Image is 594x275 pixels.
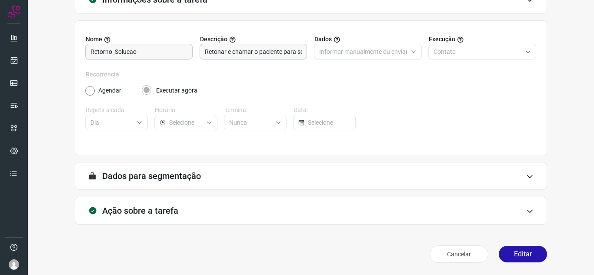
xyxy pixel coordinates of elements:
[499,246,547,262] button: Editar
[229,115,272,130] input: Selecione
[169,115,202,130] input: Selecione
[86,106,148,115] label: Repetir a cada:
[98,86,121,95] label: Agendar
[156,86,197,95] label: Executar agora
[430,245,488,263] button: Cancelar
[86,70,536,79] label: Recorrência
[7,5,20,18] img: Logo
[434,44,521,59] input: Selecione o tipo de envio
[200,35,227,44] span: Descrição
[308,115,350,130] input: Selecione
[86,35,102,44] span: Nome
[9,259,19,270] img: avatar-user-boy.jpg
[155,106,217,115] label: Horário:
[90,44,187,59] input: Digite o nome para a sua tarefa.
[224,106,287,115] label: Termina:
[319,44,407,59] input: Selecione o tipo de envio
[314,35,332,44] span: Dados
[102,205,178,216] h3: Ação sobre a tarefa
[102,171,201,181] h3: Dados para segmentação
[429,35,455,44] span: Execução
[294,106,356,115] label: Data:
[90,115,133,130] input: Selecione
[205,44,302,59] input: Forneça uma breve descrição da sua tarefa.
